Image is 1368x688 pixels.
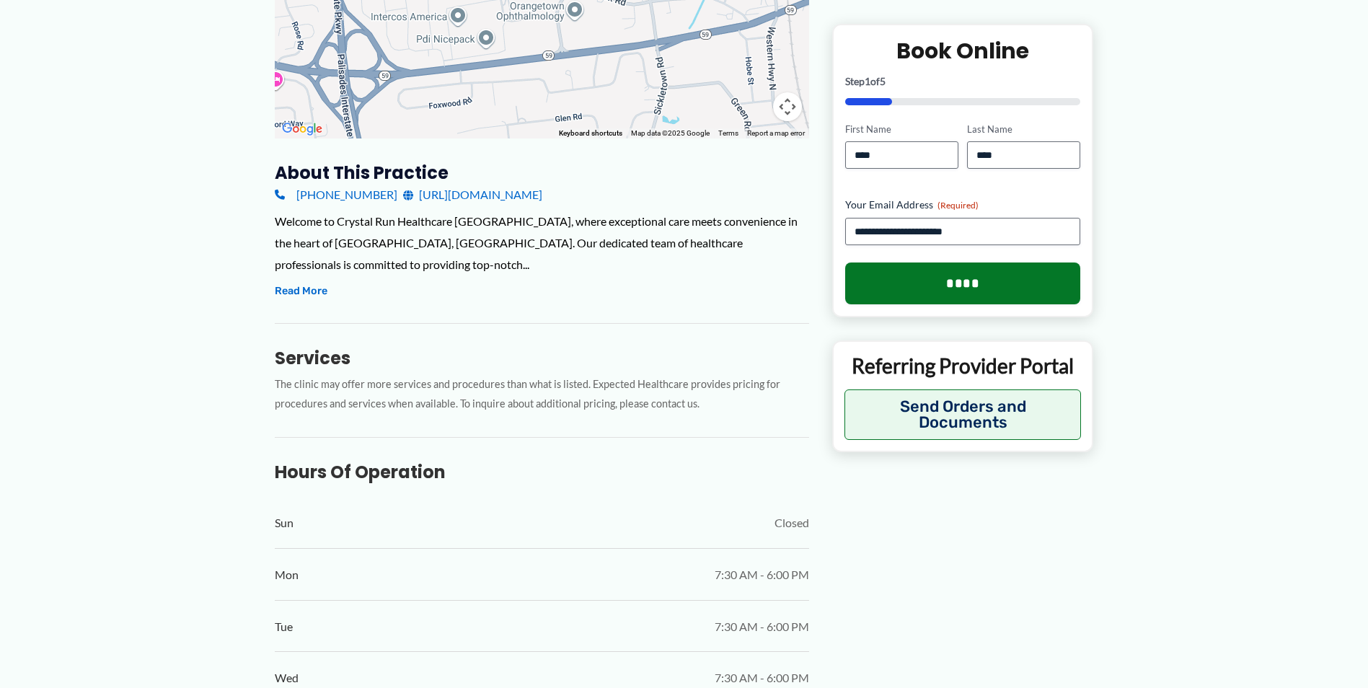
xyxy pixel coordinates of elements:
button: Map camera controls [773,92,802,121]
p: The clinic may offer more services and procedures than what is listed. Expected Healthcare provid... [275,375,809,414]
span: 1 [865,74,870,87]
p: Referring Provider Portal [844,353,1082,379]
button: Send Orders and Documents [844,389,1082,440]
h3: About this practice [275,162,809,184]
div: Welcome to Crystal Run Healthcare [GEOGRAPHIC_DATA], where exceptional care meets convenience in ... [275,211,809,275]
span: Mon [275,564,299,586]
a: Terms (opens in new tab) [718,129,738,137]
a: Open this area in Google Maps (opens a new window) [278,120,326,138]
h2: Book Online [845,36,1081,64]
a: [PHONE_NUMBER] [275,184,397,206]
button: Keyboard shortcuts [559,128,622,138]
span: (Required) [937,200,979,211]
span: Map data ©2025 Google [631,129,710,137]
h3: Hours of Operation [275,461,809,483]
span: Sun [275,512,294,534]
span: 7:30 AM - 6:00 PM [715,616,809,638]
a: [URL][DOMAIN_NAME] [403,184,542,206]
span: Tue [275,616,293,638]
h3: Services [275,347,809,369]
img: Google [278,120,326,138]
label: Last Name [967,122,1080,136]
p: Step of [845,76,1081,86]
span: 5 [880,74,886,87]
span: Closed [775,512,809,534]
button: Read More [275,283,327,300]
label: Your Email Address [845,198,1081,212]
label: First Name [845,122,958,136]
a: Report a map error [747,129,805,137]
span: 7:30 AM - 6:00 PM [715,564,809,586]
